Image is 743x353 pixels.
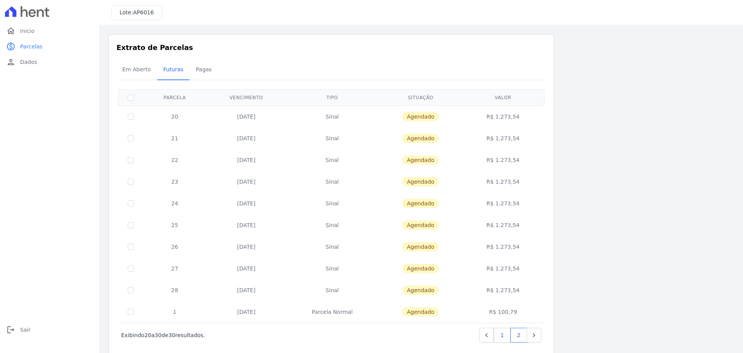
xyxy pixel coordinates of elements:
[479,328,494,343] a: Previous
[463,258,543,279] td: R$ 1.273,54
[20,326,31,334] span: Sair
[3,54,96,70] a: personDados
[6,26,15,36] i: home
[206,301,286,323] td: [DATE]
[6,57,15,67] i: person
[20,43,43,50] span: Parcelas
[3,39,96,54] a: paidParcelas
[206,258,286,279] td: [DATE]
[402,134,439,143] span: Agendado
[286,149,378,171] td: Sinal
[463,149,543,171] td: R$ 1.273,54
[143,149,206,171] td: 22
[402,286,439,295] span: Agendado
[116,60,157,80] a: Em Aberto
[159,62,188,77] span: Futuras
[286,279,378,301] td: Sinal
[286,90,378,105] th: Tipo
[402,242,439,251] span: Agendado
[118,62,156,77] span: Em Aberto
[143,301,206,323] td: 1
[378,90,463,105] th: Situação
[120,9,154,17] h3: Lote:
[286,258,378,279] td: Sinal
[155,332,162,338] span: 30
[3,322,96,338] a: logoutSair
[402,155,439,165] span: Agendado
[463,90,543,105] th: Valor
[206,127,286,149] td: [DATE]
[168,332,175,338] span: 30
[463,301,543,323] td: R$ 100,79
[143,214,206,236] td: 25
[494,328,510,343] a: 1
[402,112,439,121] span: Agendado
[206,279,286,301] td: [DATE]
[286,127,378,149] td: Sinal
[402,264,439,273] span: Agendado
[286,236,378,258] td: Sinal
[463,279,543,301] td: R$ 1.273,54
[206,149,286,171] td: [DATE]
[143,193,206,214] td: 24
[6,42,15,51] i: paid
[190,60,218,80] a: Pagas
[206,236,286,258] td: [DATE]
[121,331,205,339] p: Exibindo a de resultados.
[116,42,546,53] h3: Extrato de Parcelas
[286,171,378,193] td: Sinal
[463,193,543,214] td: R$ 1.273,54
[206,193,286,214] td: [DATE]
[191,62,216,77] span: Pagas
[143,171,206,193] td: 23
[527,328,541,343] a: Next
[20,27,34,35] span: Início
[143,236,206,258] td: 26
[286,301,378,323] td: Parcela Normal
[206,105,286,127] td: [DATE]
[402,307,439,317] span: Agendado
[286,193,378,214] td: Sinal
[206,90,286,105] th: Vencimento
[143,105,206,127] td: 20
[143,258,206,279] td: 27
[286,214,378,236] td: Sinal
[463,236,543,258] td: R$ 1.273,54
[463,105,543,127] td: R$ 1.273,54
[6,325,15,334] i: logout
[206,171,286,193] td: [DATE]
[402,220,439,230] span: Agendado
[143,279,206,301] td: 28
[144,332,151,338] span: 20
[206,214,286,236] td: [DATE]
[143,127,206,149] td: 21
[20,58,37,66] span: Dados
[463,214,543,236] td: R$ 1.273,54
[510,328,527,343] a: 2
[463,171,543,193] td: R$ 1.273,54
[463,127,543,149] td: R$ 1.273,54
[133,9,154,15] span: AP6016
[286,105,378,127] td: Sinal
[402,177,439,186] span: Agendado
[3,23,96,39] a: homeInício
[143,90,206,105] th: Parcela
[157,60,190,80] a: Futuras
[402,199,439,208] span: Agendado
